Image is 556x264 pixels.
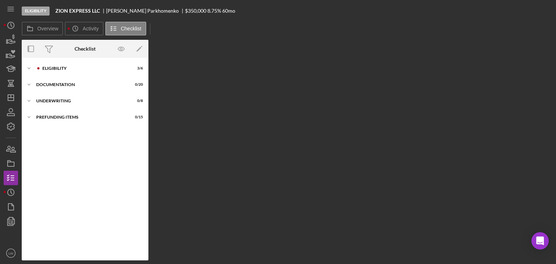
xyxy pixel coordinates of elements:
[531,232,549,250] div: Open Intercom Messenger
[106,8,185,14] div: [PERSON_NAME] Parkhomenko
[4,246,18,260] button: LW
[121,26,142,31] label: Checklist
[42,66,125,71] div: Eligibility
[207,8,221,14] div: 8.75 %
[22,22,63,35] button: Overview
[22,7,50,16] div: Eligibility
[105,22,146,35] button: Checklist
[130,66,143,71] div: 3 / 6
[36,115,125,119] div: Prefunding Items
[36,82,125,87] div: Documentation
[185,8,206,14] span: $350,000
[130,82,143,87] div: 0 / 20
[83,26,98,31] label: Activity
[37,26,58,31] label: Overview
[65,22,103,35] button: Activity
[55,8,100,14] b: ZION EXPRESS LLC
[222,8,235,14] div: 60 mo
[130,115,143,119] div: 0 / 15
[8,251,14,255] text: LW
[75,46,96,52] div: Checklist
[130,99,143,103] div: 0 / 8
[36,99,125,103] div: Underwriting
